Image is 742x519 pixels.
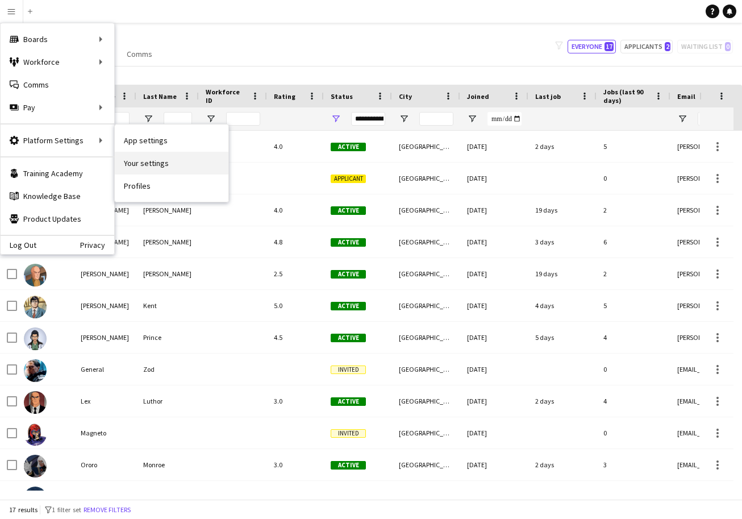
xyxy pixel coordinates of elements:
div: [PERSON_NAME] [136,226,199,258]
div: 3.5 [267,481,324,512]
a: Comms [122,47,157,61]
div: 3 days [528,226,597,258]
div: [GEOGRAPHIC_DATA] [392,322,460,353]
a: Comms [1,73,114,96]
button: Open Filter Menu [206,114,216,124]
input: Joined Filter Input [487,112,522,126]
input: City Filter Input [419,112,453,126]
div: [GEOGRAPHIC_DATA] [392,385,460,417]
div: [PERSON_NAME] [74,258,136,289]
div: 3 [597,481,670,512]
div: 3 [597,449,670,480]
div: 0 [597,163,670,194]
span: 17 [605,42,614,51]
span: Email [677,92,695,101]
div: [GEOGRAPHIC_DATA] [392,290,460,321]
button: Remove filters [81,504,133,516]
span: 1 filter set [52,505,81,514]
div: 2 days [528,131,597,162]
div: [DATE] [460,194,528,226]
div: [DATE] [460,163,528,194]
div: [GEOGRAPHIC_DATA] [392,163,460,194]
div: 5.0 [267,290,324,321]
div: [DATE] [460,449,528,480]
div: Pay [1,96,114,119]
img: General Zod [24,359,47,382]
button: Open Filter Menu [467,114,477,124]
div: [PERSON_NAME] [74,481,136,512]
div: [PERSON_NAME] [136,258,199,289]
span: Active [331,334,366,342]
div: 4.0 [267,194,324,226]
a: Profiles [115,175,228,197]
a: Log Out [1,240,36,250]
span: Active [331,238,366,247]
div: [GEOGRAPHIC_DATA] [392,449,460,480]
img: Lex Luthor [24,391,47,414]
div: [GEOGRAPHIC_DATA] [392,226,460,258]
div: [GEOGRAPHIC_DATA] [392,481,460,512]
div: 5 days [528,322,597,353]
a: Training Academy [1,162,114,185]
div: 0 [597,354,670,385]
button: Open Filter Menu [677,114,687,124]
span: Active [331,206,366,215]
span: Last Name [143,92,177,101]
span: Invited [331,366,366,374]
div: 2 days [528,385,597,417]
div: [DATE] [460,258,528,289]
div: [GEOGRAPHIC_DATA] [392,258,460,289]
span: Active [331,397,366,406]
div: 2.5 [267,258,324,289]
div: [DATE] [460,226,528,258]
div: 3.0 [267,385,324,417]
button: Open Filter Menu [143,114,153,124]
div: [DATE] [460,481,528,512]
span: City [399,92,412,101]
a: Your settings [115,152,228,175]
span: Active [331,461,366,470]
div: [PERSON_NAME] [136,194,199,226]
input: Last Name Filter Input [164,112,192,126]
div: Ororo [74,449,136,480]
span: Workforce ID [206,88,247,105]
div: 4.8 [267,226,324,258]
span: Invited [331,429,366,438]
span: Last job [535,92,561,101]
div: 4 [597,322,670,353]
div: 19 days [528,194,597,226]
button: Everyone17 [568,40,616,53]
span: Active [331,302,366,310]
div: 19 days [528,258,597,289]
div: [DATE] [460,290,528,321]
a: Privacy [80,240,114,250]
div: [DATE] [460,131,528,162]
div: [PERSON_NAME] [74,290,136,321]
div: 4.0 [267,131,324,162]
button: Open Filter Menu [399,114,409,124]
div: Prince [136,322,199,353]
div: 4 [597,385,670,417]
img: Oswald Cobblepot [24,487,47,509]
span: Joined [467,92,489,101]
div: 2 days [528,449,597,480]
input: First Name Filter Input [101,112,130,126]
div: [DATE] [460,417,528,449]
div: 2 [597,194,670,226]
div: Zod [136,354,199,385]
div: [DATE] [460,322,528,353]
div: 3.0 [267,449,324,480]
div: 4 days [528,290,597,321]
div: [GEOGRAPHIC_DATA] [392,131,460,162]
div: 4.5 [267,322,324,353]
div: [PERSON_NAME] [74,322,136,353]
img: Ororo Monroe [24,455,47,478]
div: [GEOGRAPHIC_DATA] [392,194,460,226]
img: Diana Prince [24,327,47,350]
div: Luthor [136,385,199,417]
span: Jobs (last 90 days) [603,88,650,105]
div: Platform Settings [1,129,114,152]
a: App settings [115,129,228,152]
button: Applicants2 [620,40,673,53]
span: Active [331,270,366,279]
